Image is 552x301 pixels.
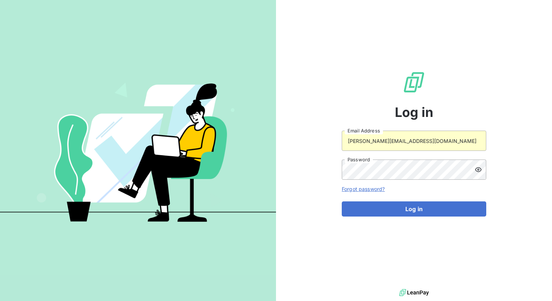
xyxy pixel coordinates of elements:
[395,102,434,122] span: Log in
[342,131,486,151] input: placeholder
[402,71,426,94] img: LeanPay Logo
[342,201,486,217] button: Log in
[342,186,385,192] a: Forgot password?
[399,287,429,298] img: logo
